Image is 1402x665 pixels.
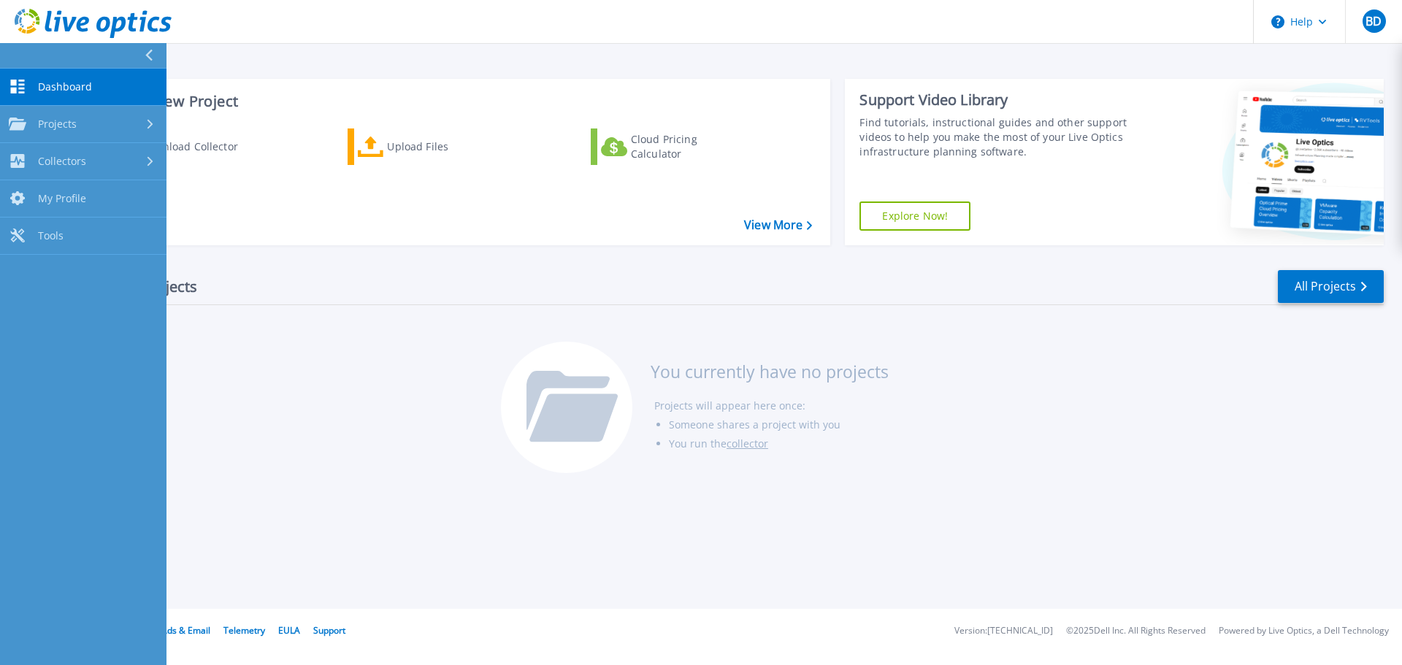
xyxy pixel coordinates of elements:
h3: You currently have no projects [651,364,889,380]
div: Find tutorials, instructional guides and other support videos to help you make the most of your L... [859,115,1134,159]
div: Cloud Pricing Calculator [631,132,748,161]
h3: Start a New Project [104,93,812,109]
li: Version: [TECHNICAL_ID] [954,626,1053,636]
li: Projects will appear here once: [654,396,889,415]
a: EULA [278,624,300,637]
span: Projects [38,118,77,131]
span: Dashboard [38,80,92,93]
a: Telemetry [223,624,265,637]
span: My Profile [38,192,86,205]
li: Powered by Live Optics, a Dell Technology [1219,626,1389,636]
div: Support Video Library [859,91,1134,109]
span: Tools [38,229,64,242]
li: You run the [669,434,889,453]
div: Upload Files [387,132,504,161]
span: Collectors [38,155,86,168]
a: View More [744,218,812,232]
span: BD [1365,15,1382,27]
a: Upload Files [348,128,510,165]
a: All Projects [1278,270,1384,303]
li: © 2025 Dell Inc. All Rights Reserved [1066,626,1206,636]
a: Ads & Email [161,624,210,637]
div: Download Collector [141,132,258,161]
li: Someone shares a project with you [669,415,889,434]
a: Cloud Pricing Calculator [591,128,754,165]
a: Explore Now! [859,201,970,231]
a: collector [727,437,768,450]
a: Download Collector [104,128,267,165]
a: Support [313,624,345,637]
